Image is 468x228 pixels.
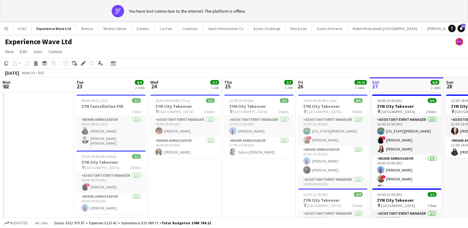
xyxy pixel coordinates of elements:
[81,154,116,159] span: 18:00-00:00 (6h) (Wed)
[381,109,415,114] span: [GEOGRAPHIC_DATA]
[132,23,155,35] button: Datekin
[284,80,293,85] span: 2/2
[46,48,65,56] a: Comms
[178,23,203,35] button: Creatisan
[371,83,379,90] span: 27
[298,79,303,85] span: Fri
[382,175,385,179] span: !
[85,165,119,170] span: [GEOGRAPHIC_DATA]
[223,83,232,90] span: 25
[150,95,220,158] app-job-card: 18:00-00:00 (6h) (Thu)2/2ZYN City Takeover [GEOGRAPHIC_DATA]2 RolesAssistant Event Manager1/118:0...
[377,98,402,103] span: 16:00-22:00 (6h)
[10,221,28,225] span: Budgeted
[13,23,32,35] button: UCAS
[2,48,16,56] a: View
[20,70,36,75] span: Week 39
[76,150,146,214] div: 18:00-00:00 (6h) (Wed)2/2ZYN City Takeover [GEOGRAPHIC_DATA]2 RolesAssistant Event Manager1/118:0...
[248,23,286,35] button: Action Challenge
[298,176,367,197] app-card-role: Assistant Event Manager1/118:00-00:00 (6h)
[224,116,294,137] app-card-role: Assistant Event Manager1/117:00-23:00 (6h)[PERSON_NAME]
[372,103,441,109] h3: ZYN City Takeover
[355,85,367,90] div: 2 Jobs
[206,98,215,103] span: 2/2
[303,192,328,197] span: 16:00-22:00 (6h)
[76,95,146,148] app-job-card: 08:00-08:01 (1m)2/2ZYN Cancellation FEE1 RoleBrand Ambassador2/208:00-08:01 (1m)[PERSON_NAME][PER...
[210,80,219,85] span: 2/2
[155,23,178,35] button: Car Fest
[155,98,190,103] span: 18:00-00:00 (6h) (Thu)
[422,23,459,35] button: [PERSON_NAME]
[132,109,141,114] span: 1 Role
[297,83,303,90] span: 26
[132,98,141,103] span: 2/2
[307,203,341,208] span: [GEOGRAPHIC_DATA]
[286,23,312,35] button: Moo & Goo
[426,109,436,114] span: 2 Roles
[130,165,141,170] span: 2 Roles
[354,98,363,103] span: 6/6
[76,79,84,85] span: Tue
[298,197,367,203] h3: ZYN City Takeover
[457,25,465,32] a: 11
[354,80,367,85] span: 10/10
[2,79,11,85] span: Mon
[5,49,14,54] span: View
[76,193,146,214] app-card-role: Brand Ambassador1/118:00-00:00 (6h)[PERSON_NAME]
[285,85,293,90] div: 1 Job
[76,172,146,193] app-card-role: Assistant Event Manager1/118:00-00:00 (6h)![PERSON_NAME]
[312,23,348,35] button: Good Life Events
[298,103,367,109] h3: ZYN City Takeover
[307,109,341,114] span: [GEOGRAPHIC_DATA]
[298,116,367,146] app-card-role: Assistant Event Manager2/216:00-22:00 (6h)[US_STATE][PERSON_NAME]![PERSON_NAME]
[54,221,211,225] div: Salary £912 970.97 + Expenses £123.42 + Subsistence £35 689.73 =
[372,116,441,155] app-card-role: Assistant Event Manager3/316:00-22:00 (6h)[US_STATE][PERSON_NAME]![PERSON_NAME][PERSON_NAME]
[86,183,90,187] span: !
[149,83,158,90] span: 24
[382,136,385,140] span: !
[377,192,402,197] span: 16:00-22:00 (6h)
[456,38,463,45] app-user-avatar: Lucy Carpenter
[3,220,29,226] button: Budgeted
[159,109,193,114] span: [GEOGRAPHIC_DATA]
[428,98,436,103] span: 6/6
[352,109,363,114] span: 4 Roles
[81,98,108,103] span: 08:00-08:01 (1m)
[161,221,211,225] span: Total Budgeted £948 784.12
[224,103,294,109] h3: ZYN City Takeover
[280,98,289,103] span: 2/2
[372,197,441,203] h3: ZYN City Takeover
[203,23,248,35] button: Sports Presentation Co
[2,83,11,90] span: 22
[428,192,436,197] span: 2/2
[76,103,146,109] h3: ZYN Cancellation FEE
[303,98,337,103] span: 16:00-00:00 (8h) (Sat)
[150,103,220,109] h3: ZYN City Takeover
[308,136,311,140] span: !
[33,49,42,54] span: Jobs
[431,85,440,90] div: 2 Jobs
[17,48,29,56] a: Edit
[135,80,144,85] span: 4/4
[372,95,441,186] app-job-card: 16:00-22:00 (6h)6/6ZYN City Takeover [GEOGRAPHIC_DATA]2 RolesAssistant Event Manager3/316:00-22:0...
[32,23,76,35] button: Experience Wave Ltd
[132,154,141,159] span: 2/2
[372,155,441,194] app-card-role: Brand Ambassador3/316:00-22:00 (6h)[PERSON_NAME]![PERSON_NAME][PERSON_NAME]
[76,116,146,148] app-card-role: Brand Ambassador2/208:00-08:01 (1m)[PERSON_NAME][PERSON_NAME] [PERSON_NAME]
[5,37,72,46] h1: Experience Wave Ltd
[49,49,62,54] span: Comms
[31,48,45,56] a: Jobs
[75,83,84,90] span: 23
[224,79,232,85] span: Thu
[233,109,267,114] span: [GEOGRAPHIC_DATA]
[150,116,220,137] app-card-role: Assistant Event Manager1/118:00-00:00 (6h)[PERSON_NAME]
[427,203,436,208] span: 1 Role
[352,203,363,208] span: 2 Roles
[76,23,98,35] button: Brewco
[372,79,379,85] span: Sat
[20,49,27,54] span: Edit
[224,95,294,158] app-job-card: 17:00-23:00 (6h)2/2ZYN City Takeover [GEOGRAPHIC_DATA]2 RolesAssistant Event Manager1/117:00-23:0...
[38,70,45,75] div: BST
[278,109,289,114] span: 2 Roles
